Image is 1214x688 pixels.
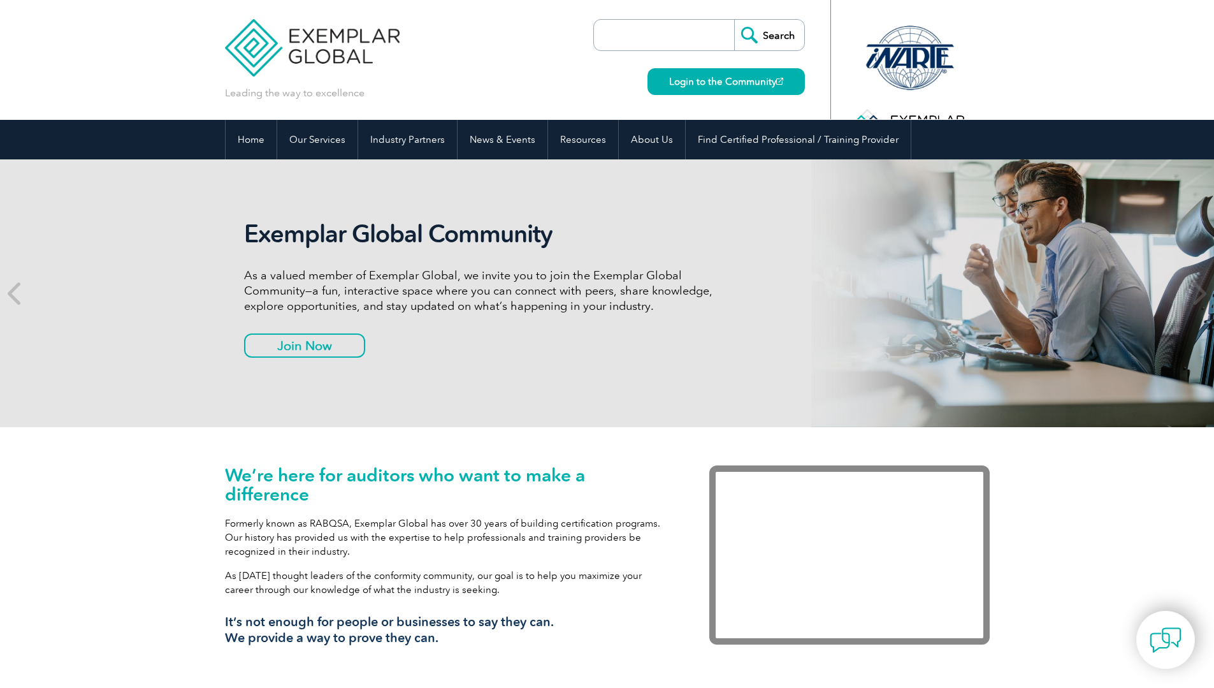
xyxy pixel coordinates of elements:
[548,120,618,159] a: Resources
[277,120,358,159] a: Our Services
[226,120,277,159] a: Home
[244,219,722,249] h2: Exemplar Global Community
[619,120,685,159] a: About Us
[244,333,365,358] a: Join Now
[358,120,457,159] a: Industry Partners
[647,68,805,95] a: Login to the Community
[686,120,911,159] a: Find Certified Professional / Training Provider
[734,20,804,50] input: Search
[709,465,990,645] iframe: Exemplar Global: Working together to make a difference
[458,120,547,159] a: News & Events
[776,78,783,85] img: open_square.png
[225,86,365,100] p: Leading the way to excellence
[225,614,671,646] h3: It’s not enough for people or businesses to say they can. We provide a way to prove they can.
[225,516,671,559] p: Formerly known as RABQSA, Exemplar Global has over 30 years of building certification programs. O...
[225,465,671,504] h1: We’re here for auditors who want to make a difference
[225,569,671,597] p: As [DATE] thought leaders of the conformity community, our goal is to help you maximize your care...
[1150,624,1181,656] img: contact-chat.png
[244,268,722,314] p: As a valued member of Exemplar Global, we invite you to join the Exemplar Global Community—a fun,...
